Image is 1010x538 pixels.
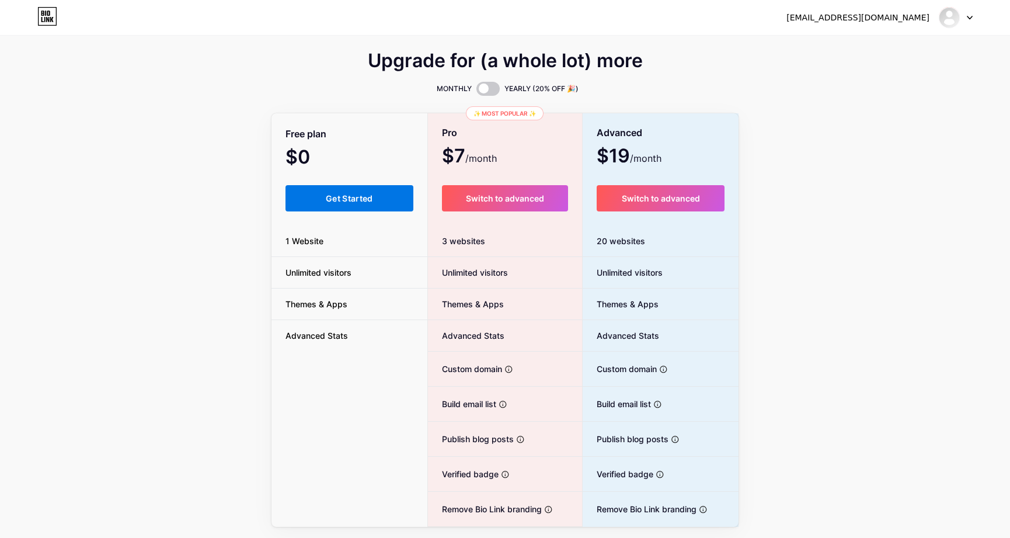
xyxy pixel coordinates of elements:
[428,468,499,480] span: Verified badge
[597,185,725,211] button: Switch to advanced
[271,298,361,310] span: Themes & Apps
[466,106,544,120] div: ✨ Most popular ✨
[271,266,365,279] span: Unlimited visitors
[583,266,663,279] span: Unlimited visitors
[428,433,514,445] span: Publish blog posts
[583,363,657,375] span: Custom domain
[583,398,651,410] span: Build email list
[285,124,326,144] span: Free plan
[786,12,929,24] div: [EMAIL_ADDRESS][DOMAIN_NAME]
[428,503,542,515] span: Remove Bio Link branding
[437,83,472,95] span: MONTHLY
[583,468,653,480] span: Verified badge
[285,185,413,211] button: Get Started
[428,329,504,342] span: Advanced Stats
[442,123,457,143] span: Pro
[938,6,960,29] img: zenronet
[583,503,696,515] span: Remove Bio Link branding
[285,150,342,166] span: $0
[622,193,700,203] span: Switch to advanced
[465,151,497,165] span: /month
[504,83,579,95] span: YEARLY (20% OFF 🎉)
[583,433,668,445] span: Publish blog posts
[597,123,642,143] span: Advanced
[428,363,502,375] span: Custom domain
[428,398,496,410] span: Build email list
[630,151,661,165] span: /month
[428,298,504,310] span: Themes & Apps
[583,298,659,310] span: Themes & Apps
[326,193,373,203] span: Get Started
[368,54,643,68] span: Upgrade for (a whole lot) more
[583,329,659,342] span: Advanced Stats
[583,225,739,257] div: 20 websites
[271,329,362,342] span: Advanced Stats
[597,149,661,165] span: $19
[466,193,544,203] span: Switch to advanced
[428,266,508,279] span: Unlimited visitors
[442,185,569,211] button: Switch to advanced
[428,225,583,257] div: 3 websites
[271,235,337,247] span: 1 Website
[442,149,497,165] span: $7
